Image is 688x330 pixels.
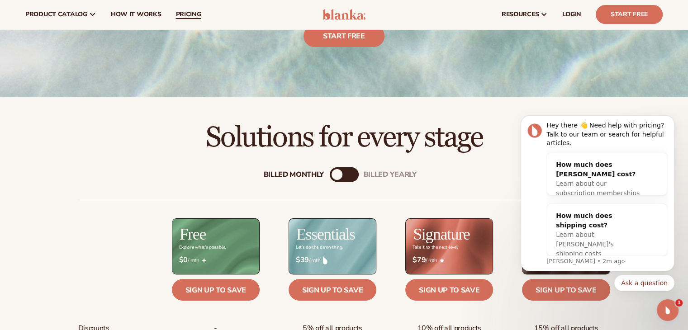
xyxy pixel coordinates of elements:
[172,219,259,273] img: free_bg.png
[657,299,679,321] iframe: Intercom live chat
[89,14,107,33] img: Profile image for Rochelle
[18,17,37,32] img: logo
[13,166,168,192] a: How to start an ecommerce beauty brand in [DATE]
[60,247,120,283] button: Messages
[156,14,172,31] div: Close
[143,269,158,276] span: Help
[323,9,365,20] img: logo
[176,11,201,18] span: pricing
[304,26,384,47] a: Start free
[106,14,124,33] img: Profile image for Ally
[296,226,355,242] h2: Essentials
[413,256,426,264] strong: $79
[179,256,188,264] strong: $0
[13,149,168,166] a: Getting Started
[502,11,539,18] span: resources
[19,123,151,133] div: We typically reply in a few hours
[180,226,206,242] h2: Free
[289,219,376,273] img: Essentials_BG_9050f826-5aa9-47d9-a362-757b82c62641.jpg
[19,208,162,218] div: What is [PERSON_NAME]?
[179,245,226,250] div: Explore what's possible.
[172,279,260,301] a: Sign up to save
[406,219,493,273] img: Signature_BG_eeb718c8-65ac-49e3-a4e5-327c6aa73146.jpg
[296,256,309,264] strong: $39
[413,245,458,250] div: Take it to the next level.
[111,11,161,18] span: How It Works
[179,256,252,264] span: / mth
[296,245,343,250] div: Let’s do the damn thing.
[413,256,486,264] span: / mth
[20,269,40,276] span: Home
[507,94,688,306] iframe: Intercom notifications message
[562,11,581,18] span: LOGIN
[675,299,683,306] span: 1
[440,258,444,262] img: Star_6.png
[19,153,152,162] div: Getting Started
[19,170,152,189] div: How to start an ecommerce beauty brand in [DATE]
[19,114,151,123] div: Send us a message
[19,219,161,236] span: Learn how to start a private label beauty line with [PERSON_NAME]
[323,256,327,264] img: drop.png
[123,14,141,33] img: Profile image for Andie
[413,226,470,242] h2: Signature
[364,170,417,179] div: billed Yearly
[18,64,163,80] p: Hi there 👋
[25,123,663,153] h2: Solutions for every stage
[75,269,106,276] span: Messages
[264,170,324,179] div: Billed Monthly
[25,11,87,18] span: product catalog
[596,5,663,24] a: Start Free
[121,247,181,283] button: Help
[289,279,376,301] a: Sign up to save
[9,201,171,244] div: What is [PERSON_NAME]?Learn how to start a private label beauty line with [PERSON_NAME]
[405,279,493,301] a: Sign up to save
[18,80,163,95] p: How can we help?
[9,106,172,141] div: Send us a messageWe typically reply in a few hours
[202,258,206,263] img: Free_Icon_bb6e7c7e-73f8-44bd-8ed0-223ea0fc522e.png
[296,256,369,264] span: / mth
